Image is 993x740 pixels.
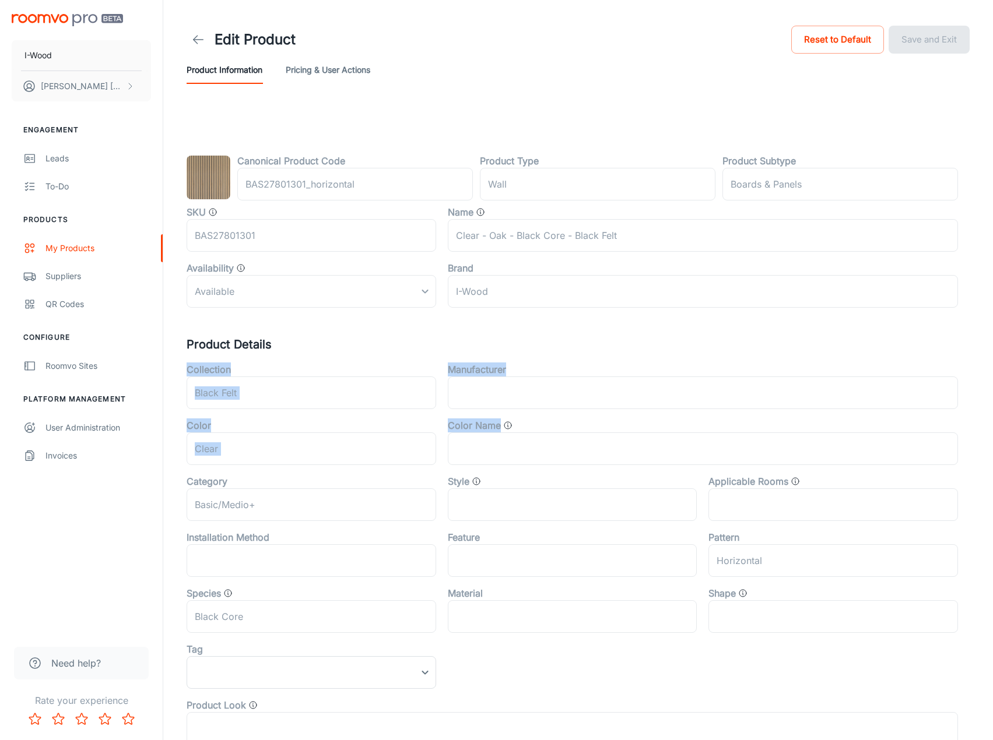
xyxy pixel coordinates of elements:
h5: Product Details [187,336,970,353]
label: Collection [187,362,231,376]
label: Manufacturer [448,362,506,376]
button: Rate 3 star [70,707,93,731]
label: Product Look [187,698,246,712]
div: Roomvo Sites [45,360,151,372]
span: Need help? [51,656,101,670]
label: Pattern [708,530,739,544]
div: Suppliers [45,270,151,283]
svg: Shape of the product, such as "Rectangle", "Runner" [738,589,748,598]
button: Rate 1 star [23,707,47,731]
div: Leads [45,152,151,165]
button: Product Information [187,56,262,84]
label: Canonical Product Code [237,154,345,168]
svg: SKU for the product [208,207,217,217]
div: QR Codes [45,298,151,311]
p: Rate your experience [9,693,153,707]
svg: Product style, such as "Traditional" or "Minimalist" [472,477,481,486]
label: Feature [448,530,480,544]
svg: Value that determines whether the product is available, discontinued, or out of stock [236,263,245,273]
svg: Product species, such as "Oak" [223,589,233,598]
button: Reset to Default [791,26,884,54]
label: Name [448,205,473,219]
label: Style [448,474,469,488]
label: Color Name [448,418,501,432]
label: Applicable Rooms [708,474,788,488]
svg: Product name [476,207,485,217]
label: Color [187,418,211,432]
label: Category [187,474,227,488]
svg: The type of rooms this product can be applied to [791,477,800,486]
button: Rate 2 star [47,707,70,731]
button: I-Wood [12,40,151,71]
label: Product Subtype [722,154,796,168]
button: Rate 5 star [117,707,140,731]
svg: Overall product aesthetic, such as Wood Look, Stone Look [248,700,258,710]
label: Shape [708,586,736,600]
div: User Administration [45,421,151,434]
div: My Products [45,242,151,255]
label: Product Type [480,154,539,168]
label: Availability [187,261,234,275]
p: [PERSON_NAME] [PERSON_NAME] [41,80,123,93]
label: SKU [187,205,206,219]
label: Material [448,586,483,600]
div: To-do [45,180,151,193]
label: Installation Method [187,530,269,544]
button: [PERSON_NAME] [PERSON_NAME] [12,71,151,101]
button: Rate 4 star [93,707,117,731]
label: Tag [187,642,203,656]
svg: General color categories. i.e Cloud, Eclipse, Gallery Opening [503,421,513,430]
button: Pricing & User Actions [286,56,370,84]
img: Roomvo PRO Beta [12,14,123,26]
p: I-Wood [24,49,52,62]
img: Clear - Oak - Black Core - Black Felt [187,156,230,199]
label: Brand [448,261,473,275]
h1: Edit Product [215,29,296,50]
div: Invoices [45,449,151,462]
div: Available [187,275,436,308]
label: Species [187,586,221,600]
